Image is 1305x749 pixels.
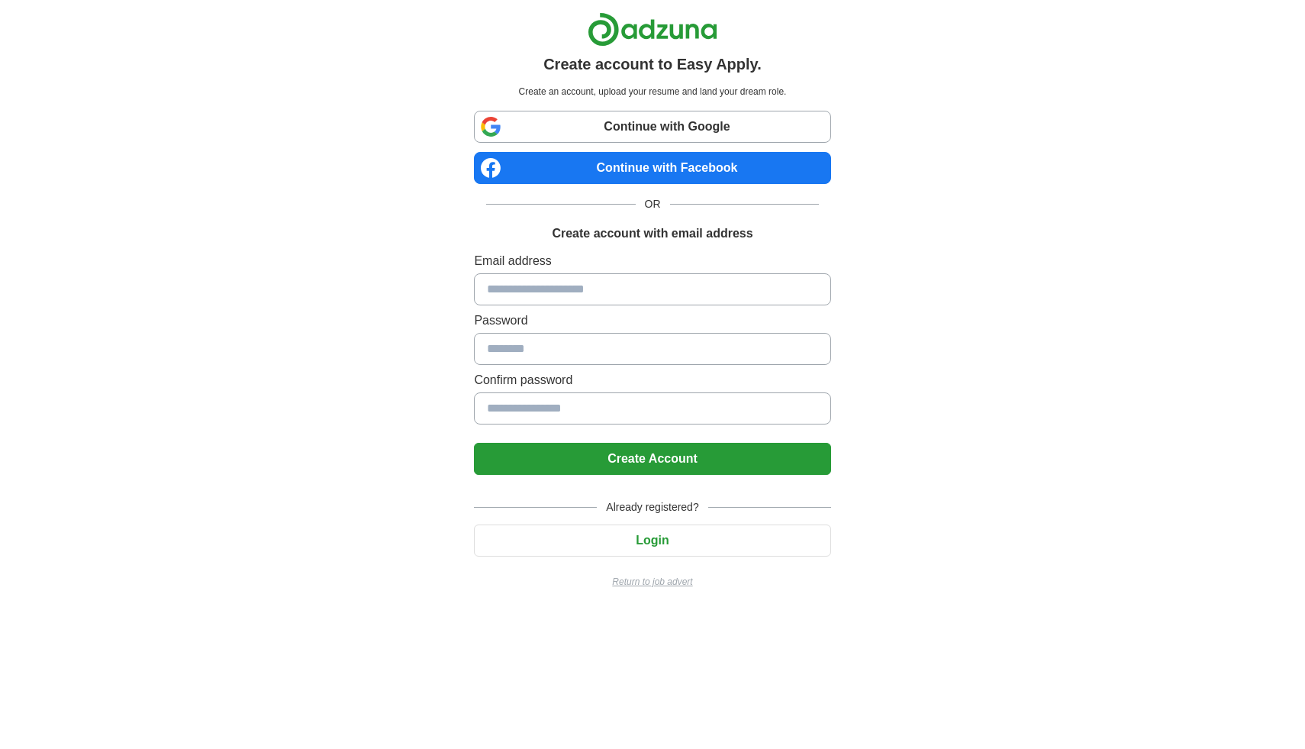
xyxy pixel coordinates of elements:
[474,525,830,557] button: Login
[552,224,752,243] h1: Create account with email address
[474,575,830,589] a: Return to job advert
[477,85,827,98] p: Create an account, upload your resume and land your dream role.
[474,111,830,143] a: Continue with Google
[588,12,717,47] img: Adzuna logo
[543,53,762,76] h1: Create account to Easy Apply.
[474,252,830,270] label: Email address
[474,371,830,389] label: Confirm password
[474,534,830,547] a: Login
[474,152,830,184] a: Continue with Facebook
[597,499,707,515] span: Already registered?
[474,443,830,475] button: Create Account
[636,196,670,212] span: OR
[474,312,830,330] label: Password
